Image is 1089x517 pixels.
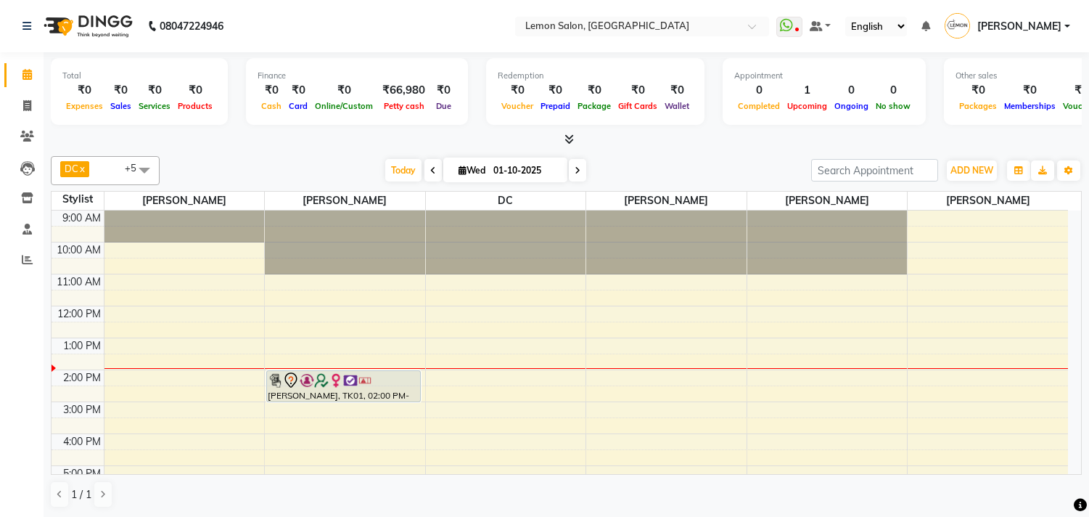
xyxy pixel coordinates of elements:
span: Package [574,101,615,111]
div: ₹0 [311,82,377,99]
span: Sales [107,101,135,111]
div: 2:00 PM [60,370,104,386]
span: Due [432,101,455,111]
div: 1 [784,82,831,99]
img: Swati Sharma [945,13,970,38]
div: 0 [872,82,914,99]
div: ₹66,980 [377,82,431,99]
span: [PERSON_NAME] [586,192,747,210]
div: ₹0 [135,82,174,99]
span: ADD NEW [950,165,993,176]
div: 1:00 PM [60,338,104,354]
span: Petty cash [380,101,428,111]
div: Total [62,70,216,82]
img: logo [37,6,136,46]
span: Packages [956,101,1000,111]
span: Completed [734,101,784,111]
span: [PERSON_NAME] [977,19,1061,34]
span: Online/Custom [311,101,377,111]
div: [PERSON_NAME], TK01, 02:00 PM-03:00 PM, Energizing Naturica Extended Spa Below Shoulder [267,371,420,402]
span: Cash [258,101,285,111]
div: Redemption [498,70,693,82]
span: Ongoing [831,101,872,111]
div: ₹0 [498,82,537,99]
input: 2025-10-01 [489,160,562,182]
span: Upcoming [784,101,831,111]
span: [PERSON_NAME] [265,192,425,210]
span: Products [174,101,216,111]
span: Prepaid [537,101,574,111]
div: 3:00 PM [60,402,104,418]
span: [PERSON_NAME] [104,192,265,210]
span: Voucher [498,101,537,111]
div: 11:00 AM [54,274,104,290]
div: ₹0 [431,82,456,99]
div: 12:00 PM [54,306,104,322]
span: No show [872,101,914,111]
button: ADD NEW [947,160,997,181]
div: ₹0 [1000,82,1059,99]
div: ₹0 [661,82,693,99]
span: [PERSON_NAME] [747,192,908,210]
b: 08047224946 [160,6,223,46]
span: DC [65,163,78,174]
div: ₹0 [574,82,615,99]
div: 0 [831,82,872,99]
span: Wed [455,165,489,176]
input: Search Appointment [811,159,938,182]
span: Gift Cards [615,101,661,111]
span: DC [426,192,586,210]
div: ₹0 [107,82,135,99]
span: Memberships [1000,101,1059,111]
div: 9:00 AM [59,211,104,226]
div: ₹0 [615,82,661,99]
span: Wallet [661,101,693,111]
span: [PERSON_NAME] [908,192,1068,210]
div: 10:00 AM [54,243,104,258]
span: Expenses [62,101,107,111]
div: ₹0 [537,82,574,99]
span: Today [385,159,422,182]
div: ₹0 [62,82,107,99]
div: ₹0 [258,82,285,99]
span: +5 [125,162,147,174]
span: Services [135,101,174,111]
span: 1 / 1 [71,487,91,502]
div: 5:00 PM [60,466,104,481]
div: ₹0 [285,82,311,99]
div: Appointment [734,70,914,82]
div: 0 [734,82,784,99]
div: ₹0 [174,82,216,99]
div: 4:00 PM [60,434,104,449]
a: x [78,163,85,174]
div: Stylist [52,192,104,207]
div: Finance [258,70,456,82]
div: ₹0 [956,82,1000,99]
span: Card [285,101,311,111]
